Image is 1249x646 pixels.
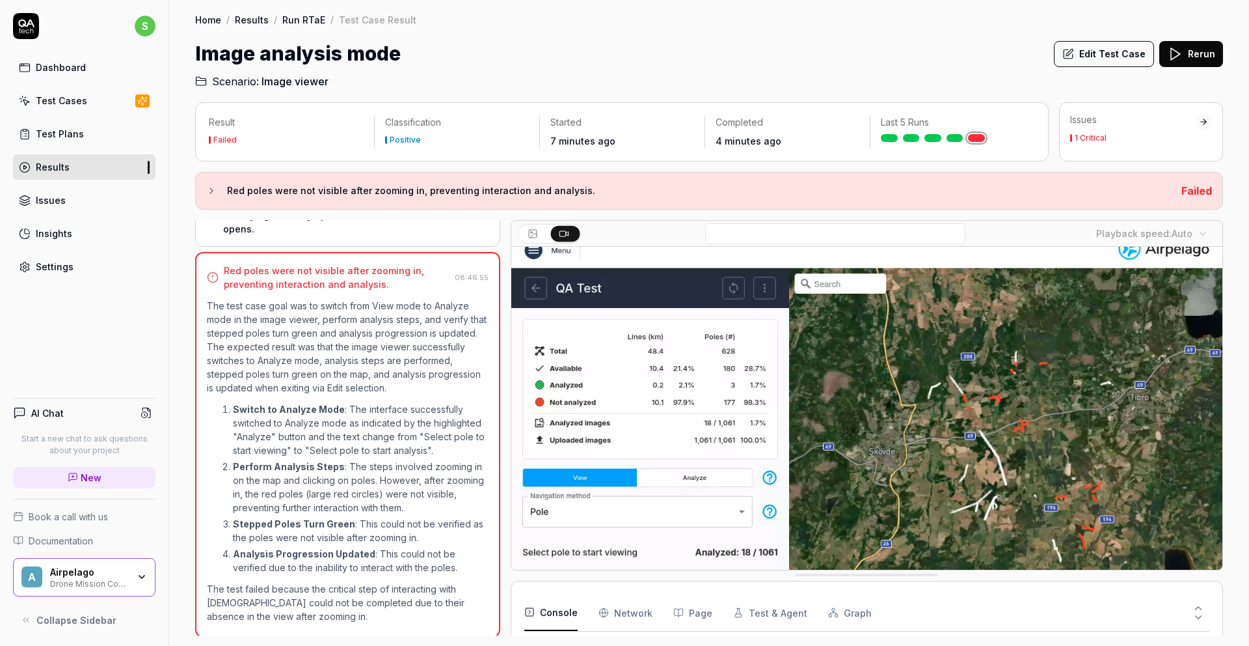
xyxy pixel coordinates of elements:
strong: Analysis Progression Updated [233,548,375,559]
div: Red poles were not visible after zooming in, preventing interaction and analysis. [224,264,450,291]
div: Issues [1070,113,1195,126]
button: Test & Agent [733,595,807,631]
span: Image viewer [262,74,329,89]
button: Console [524,595,578,631]
span: Failed [1181,184,1212,197]
a: Scenario:Image viewer [195,74,329,89]
p: Started [550,116,694,129]
button: Rerun [1159,41,1223,67]
button: Graph [828,595,872,631]
p: : The interface successfully switched to Analyze mode as indicated by the highlighted "Analyze" b... [233,402,489,457]
button: Page [673,595,712,631]
span: Collapse Sidebar [36,613,116,627]
span: Scenario: [209,74,259,89]
a: Dashboard [13,55,155,80]
a: Results [13,154,155,180]
p: The test case goal was to switch from View mode to Analyze mode in the image viewer, perform anal... [207,299,489,395]
div: Failed [213,136,237,144]
button: Collapse Sidebar [13,607,155,633]
a: Home [195,13,221,26]
button: Edit Test Case [1054,41,1154,67]
a: Results [235,13,269,26]
button: s [135,13,155,39]
a: Test Cases [13,88,155,113]
div: Dashboard [36,61,86,74]
div: / [330,13,334,26]
div: Insights [36,227,72,240]
div: Test Case Result [339,13,416,26]
h3: Red poles were not visible after zooming in, preventing interaction and analysis. [227,183,1171,199]
a: Issues [13,188,155,213]
div: Playback speed: [1096,227,1192,240]
button: AAirpelagoDrone Mission Control [13,558,155,597]
h1: Image analysis mode [195,39,401,68]
div: Positive [390,136,421,144]
button: Red poles were not visible after zooming in, preventing interaction and analysis. [206,183,1171,199]
p: Start a new chat to ask questions about your project [13,433,155,456]
span: New [81,471,101,484]
div: 1 Critical [1075,134,1107,142]
time: 4 minutes ago [716,135,781,147]
time: 08:46:55 [455,273,489,282]
span: Book a call with us [29,510,108,524]
div: / [274,13,277,26]
span: s [135,16,155,36]
div: Airpelago [50,567,128,578]
p: : This could not be verified due to the inability to interact with the poles. [233,547,489,574]
a: Insights [13,221,155,246]
a: Documentation [13,534,155,548]
div: Results [36,160,70,174]
p: Classification [385,116,529,129]
p: : This could not be verified as the poles were not visible after zooming in. [233,517,489,544]
div: Test Plans [36,127,84,141]
h4: AI Chat [31,406,64,420]
div: / [226,13,230,26]
a: Test Plans [13,121,155,147]
time: 7 minutes ago [550,135,615,147]
p: Last 5 Runs [881,116,1025,129]
strong: Stepped Poles Turn Green [233,518,355,529]
p: The test failed because the critical step of interacting with [DEMOGRAPHIC_DATA] could not be com... [207,582,489,623]
p: : The steps involved zooming in on the map and clicking on poles. However, after zooming in, the ... [233,460,489,514]
a: Settings [13,254,155,279]
strong: Switch to Analyze Mode [233,404,345,415]
a: Book a call with us [13,510,155,524]
div: Drone Mission Control [50,578,128,588]
a: Run RTaE [282,13,325,26]
p: Result [209,116,364,129]
div: Settings [36,260,74,274]
p: Completed [716,116,859,129]
strong: Perform Analysis Steps [233,461,345,472]
a: New [13,467,155,488]
button: Network [598,595,652,631]
span: A [21,567,42,587]
span: Documentation [29,534,93,548]
div: Test Cases [36,94,87,107]
div: Issues [36,193,66,207]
